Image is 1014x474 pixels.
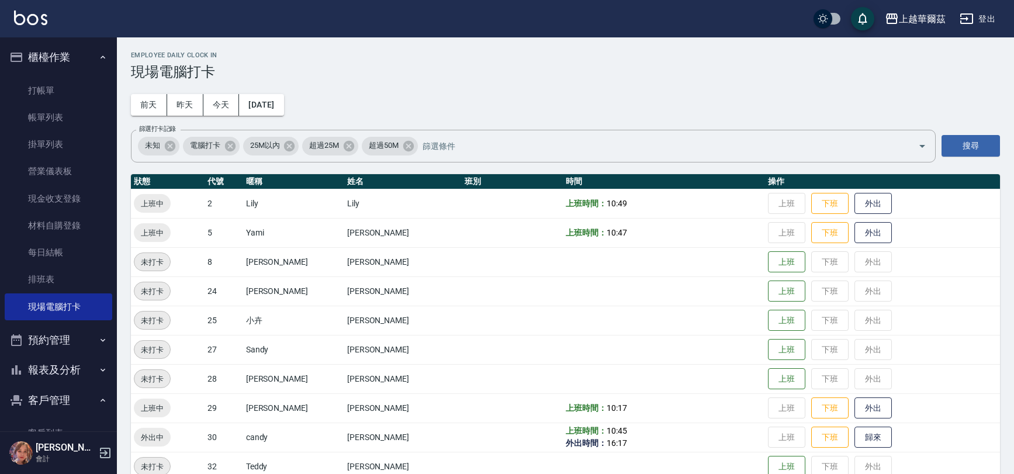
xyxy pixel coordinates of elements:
h2: Employee Daily Clock In [131,51,1000,59]
div: 超過25M [302,137,358,155]
span: 未打卡 [134,461,170,473]
button: 今天 [203,94,240,116]
td: [PERSON_NAME] [344,335,462,364]
span: 超過50M [362,140,406,151]
td: [PERSON_NAME] [344,423,462,452]
td: 30 [205,423,243,452]
span: 10:45 [607,426,627,435]
td: [PERSON_NAME] [344,218,462,247]
td: Sandy [243,335,344,364]
h3: 現場電腦打卡 [131,64,1000,80]
td: 25 [205,306,243,335]
span: 外出中 [134,431,171,444]
td: [PERSON_NAME] [243,364,344,393]
td: Yami [243,218,344,247]
td: 29 [205,393,243,423]
a: 現金收支登錄 [5,185,112,212]
button: save [851,7,874,30]
td: 小卉 [243,306,344,335]
td: 24 [205,276,243,306]
div: 超過50M [362,137,418,155]
a: 每日結帳 [5,239,112,266]
span: 16:17 [607,438,627,448]
td: [PERSON_NAME] [243,393,344,423]
td: [PERSON_NAME] [344,393,462,423]
td: 2 [205,189,243,218]
label: 篩選打卡記錄 [139,124,176,133]
b: 上班時間： [566,228,607,237]
span: 上班中 [134,198,171,210]
span: 10:47 [607,228,627,237]
span: 未打卡 [134,314,170,327]
td: [PERSON_NAME] [344,247,462,276]
div: 25M以內 [243,137,299,155]
a: 客戶列表 [5,420,112,447]
th: 代號 [205,174,243,189]
button: 下班 [811,427,849,448]
td: 8 [205,247,243,276]
th: 班別 [462,174,563,189]
input: 篩選條件 [420,136,898,156]
a: 掛單列表 [5,131,112,158]
button: 上越華爾茲 [880,7,950,31]
button: 上班 [768,251,805,273]
span: 10:17 [607,403,627,413]
td: 28 [205,364,243,393]
button: 歸來 [854,427,892,448]
td: [PERSON_NAME] [344,364,462,393]
span: 10:49 [607,199,627,208]
span: 未打卡 [134,256,170,268]
td: [PERSON_NAME] [344,306,462,335]
button: 報表及分析 [5,355,112,385]
button: 上班 [768,368,805,390]
button: 搜尋 [942,135,1000,157]
th: 姓名 [344,174,462,189]
div: 電腦打卡 [183,137,240,155]
button: 櫃檯作業 [5,42,112,72]
div: 未知 [138,137,179,155]
button: 前天 [131,94,167,116]
td: 27 [205,335,243,364]
span: 未打卡 [134,285,170,297]
button: 下班 [811,397,849,419]
button: 上班 [768,281,805,302]
a: 現場電腦打卡 [5,293,112,320]
img: Logo [14,11,47,25]
td: Lily [243,189,344,218]
button: 上班 [768,310,805,331]
span: 未打卡 [134,344,170,356]
td: [PERSON_NAME] [344,276,462,306]
button: 外出 [854,193,892,214]
td: candy [243,423,344,452]
button: 下班 [811,222,849,244]
div: 上越華爾茲 [899,12,946,26]
a: 營業儀表板 [5,158,112,185]
b: 上班時間： [566,403,607,413]
a: 打帳單 [5,77,112,104]
span: 超過25M [302,140,346,151]
button: 預約管理 [5,325,112,355]
span: 上班中 [134,402,171,414]
b: 上班時間： [566,426,607,435]
a: 帳單列表 [5,104,112,131]
td: [PERSON_NAME] [243,276,344,306]
a: 排班表 [5,266,112,293]
td: Lily [344,189,462,218]
th: 暱稱 [243,174,344,189]
b: 外出時間： [566,438,607,448]
button: [DATE] [239,94,283,116]
button: 外出 [854,397,892,419]
button: 上班 [768,339,805,361]
th: 操作 [765,174,1000,189]
span: 25M以內 [243,140,287,151]
span: 未知 [138,140,167,151]
b: 上班時間： [566,199,607,208]
button: 下班 [811,193,849,214]
td: [PERSON_NAME] [243,247,344,276]
button: Open [913,137,932,155]
button: 外出 [854,222,892,244]
img: Person [9,441,33,465]
button: 客戶管理 [5,385,112,416]
span: 電腦打卡 [183,140,227,151]
span: 未打卡 [134,373,170,385]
